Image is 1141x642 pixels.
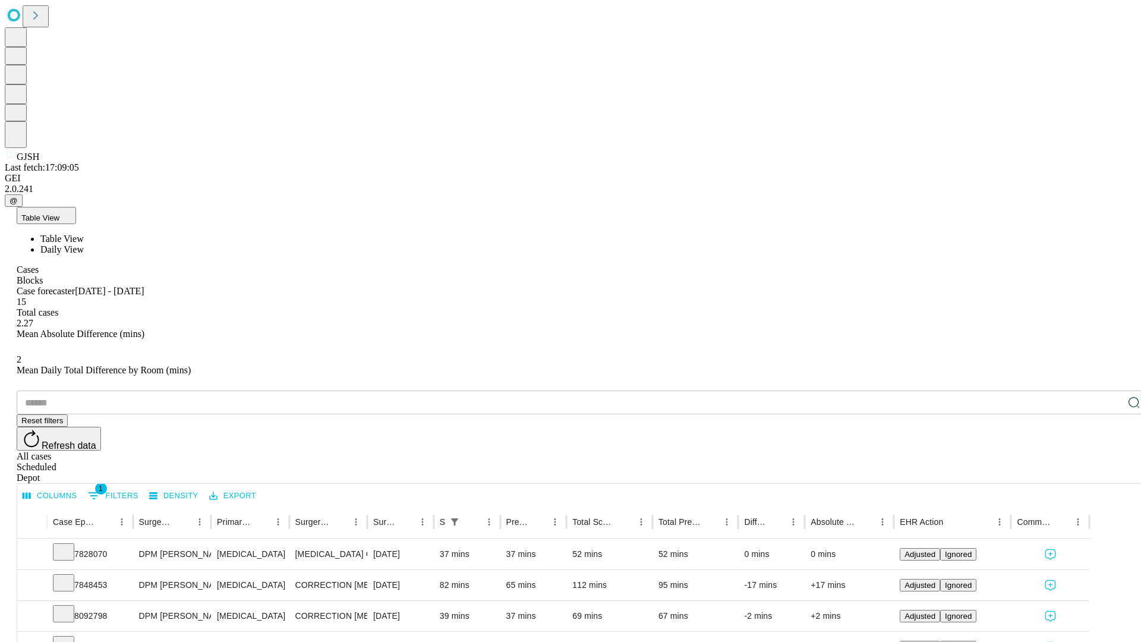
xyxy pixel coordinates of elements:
[17,329,144,339] span: Mean Absolute Difference (mins)
[616,514,633,530] button: Sort
[658,539,733,569] div: 52 mins
[85,486,141,505] button: Show filters
[139,517,174,527] div: Surgeon Name
[373,539,428,569] div: [DATE]
[718,514,735,530] button: Menu
[217,517,251,527] div: Primary Service
[811,539,888,569] div: 0 mins
[5,173,1136,184] div: GEI
[440,570,494,600] div: 82 mins
[53,601,127,631] div: 8092798
[991,514,1008,530] button: Menu
[702,514,718,530] button: Sort
[1053,514,1070,530] button: Sort
[744,517,767,527] div: Difference
[331,514,348,530] button: Sort
[95,483,107,495] span: 1
[768,514,785,530] button: Sort
[23,545,41,565] button: Expand
[572,601,647,631] div: 69 mins
[945,612,972,621] span: Ignored
[295,517,330,527] div: Surgery Name
[217,539,283,569] div: [MEDICAL_DATA]
[21,213,59,222] span: Table View
[253,514,270,530] button: Sort
[900,517,943,527] div: EHR Action
[295,539,361,569] div: [MEDICAL_DATA] COMPLETE EXCISION 5TH [MEDICAL_DATA] HEAD
[373,570,428,600] div: [DATE]
[5,162,79,172] span: Last fetch: 17:09:05
[811,601,888,631] div: +2 mins
[572,570,647,600] div: 112 mins
[658,601,733,631] div: 67 mins
[440,601,494,631] div: 39 mins
[744,570,799,600] div: -17 mins
[17,365,191,375] span: Mean Daily Total Difference by Room (mins)
[658,517,701,527] div: Total Predicted Duration
[139,601,205,631] div: DPM [PERSON_NAME] [PERSON_NAME]
[811,517,856,527] div: Absolute Difference
[446,514,463,530] div: 1 active filter
[191,514,208,530] button: Menu
[811,570,888,600] div: +17 mins
[506,570,561,600] div: 65 mins
[97,514,114,530] button: Sort
[572,539,647,569] div: 52 mins
[940,579,976,591] button: Ignored
[446,514,463,530] button: Show filters
[23,606,41,627] button: Expand
[217,570,283,600] div: [MEDICAL_DATA]
[633,514,650,530] button: Menu
[900,548,940,561] button: Adjusted
[744,601,799,631] div: -2 mins
[900,579,940,591] button: Adjusted
[373,517,396,527] div: Surgery Date
[398,514,414,530] button: Sort
[295,601,361,631] div: CORRECTION [MEDICAL_DATA]
[1017,517,1051,527] div: Comments
[206,487,259,505] button: Export
[17,297,26,307] span: 15
[75,286,144,296] span: [DATE] - [DATE]
[440,539,494,569] div: 37 mins
[17,152,39,162] span: GJSH
[940,548,976,561] button: Ignored
[904,550,935,559] span: Adjusted
[139,570,205,600] div: DPM [PERSON_NAME] [PERSON_NAME]
[945,581,972,590] span: Ignored
[900,610,940,622] button: Adjusted
[373,601,428,631] div: [DATE]
[5,194,23,207] button: @
[1070,514,1086,530] button: Menu
[146,487,201,505] button: Density
[23,575,41,596] button: Expand
[40,244,84,254] span: Daily View
[506,517,529,527] div: Predicted In Room Duration
[572,517,615,527] div: Total Scheduled Duration
[53,570,127,600] div: 7848453
[940,610,976,622] button: Ignored
[53,539,127,569] div: 7828070
[139,539,205,569] div: DPM [PERSON_NAME] [PERSON_NAME]
[464,514,481,530] button: Sort
[506,539,561,569] div: 37 mins
[658,570,733,600] div: 95 mins
[17,427,101,451] button: Refresh data
[295,570,361,600] div: CORRECTION [MEDICAL_DATA], RESECTION [MEDICAL_DATA] BASE
[414,514,431,530] button: Menu
[21,416,63,425] span: Reset filters
[506,601,561,631] div: 37 mins
[944,514,961,530] button: Sort
[17,286,75,296] span: Case forecaster
[744,539,799,569] div: 0 mins
[20,487,80,505] button: Select columns
[40,234,84,244] span: Table View
[530,514,547,530] button: Sort
[547,514,563,530] button: Menu
[175,514,191,530] button: Sort
[858,514,874,530] button: Sort
[945,550,972,559] span: Ignored
[17,354,21,364] span: 2
[17,414,68,427] button: Reset filters
[874,514,891,530] button: Menu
